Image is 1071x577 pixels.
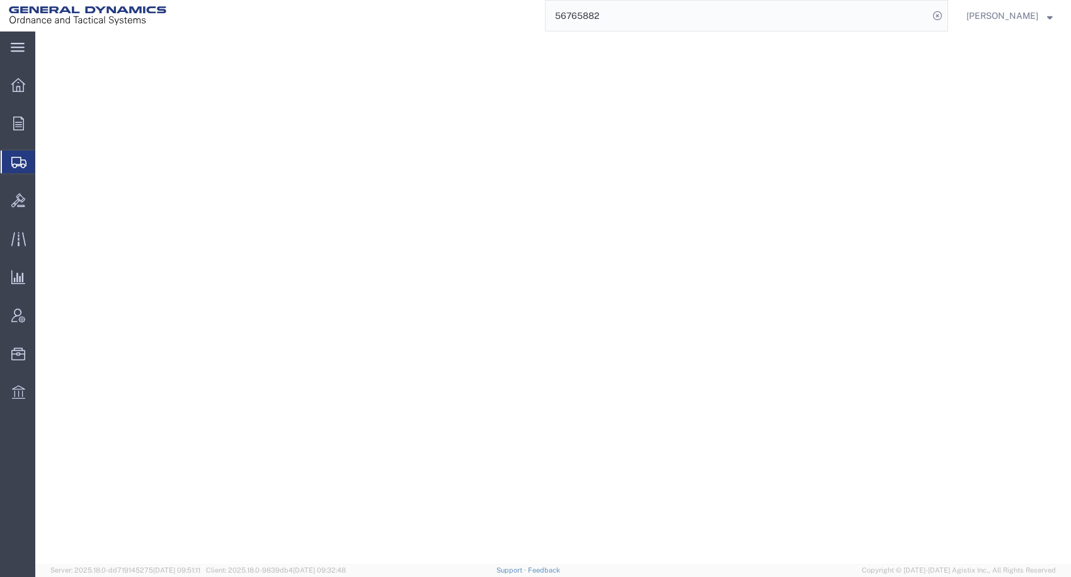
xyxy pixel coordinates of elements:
[546,1,929,31] input: Search for shipment number, reference number
[293,566,346,574] span: [DATE] 09:32:48
[206,566,346,574] span: Client: 2025.18.0-9839db4
[966,8,1053,23] button: [PERSON_NAME]
[35,31,1071,564] iframe: FS Legacy Container
[9,6,166,25] img: logo
[966,9,1038,23] span: Aaron Craig
[496,566,528,574] a: Support
[528,566,560,574] a: Feedback
[862,565,1056,576] span: Copyright © [DATE]-[DATE] Agistix Inc., All Rights Reserved
[50,566,200,574] span: Server: 2025.18.0-dd719145275
[153,566,200,574] span: [DATE] 09:51:11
